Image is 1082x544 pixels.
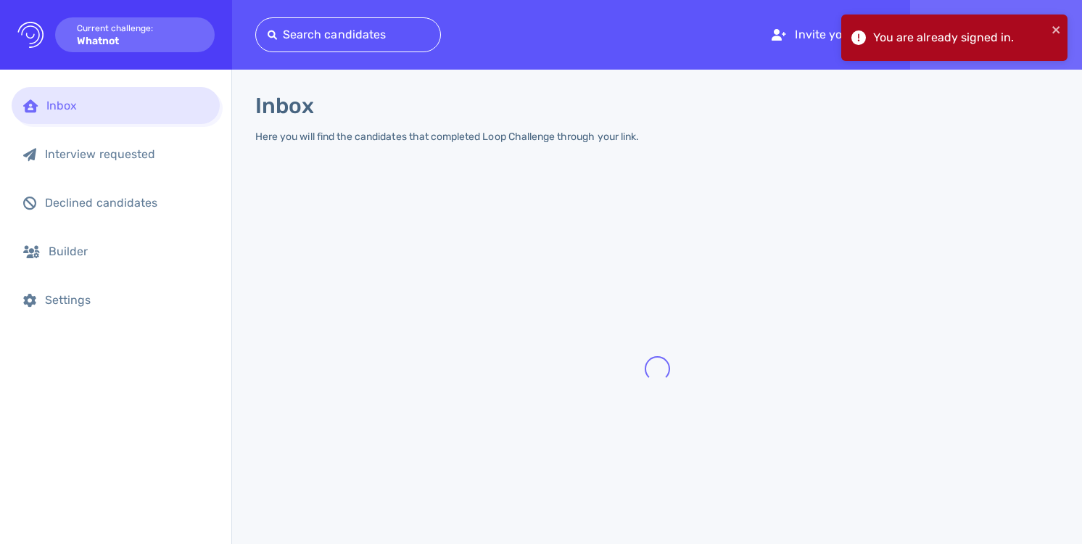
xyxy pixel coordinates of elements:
[49,244,208,258] div: Builder
[255,131,639,143] div: Here you will find the candidates that completed Loop Challenge through your link.
[46,99,208,112] div: Inbox
[873,29,1047,46] div: You are already signed in.
[45,293,208,307] div: Settings
[1052,20,1062,38] button: close
[45,196,208,210] div: Declined candidates
[255,93,314,119] h1: Inbox
[45,147,208,161] div: Interview requested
